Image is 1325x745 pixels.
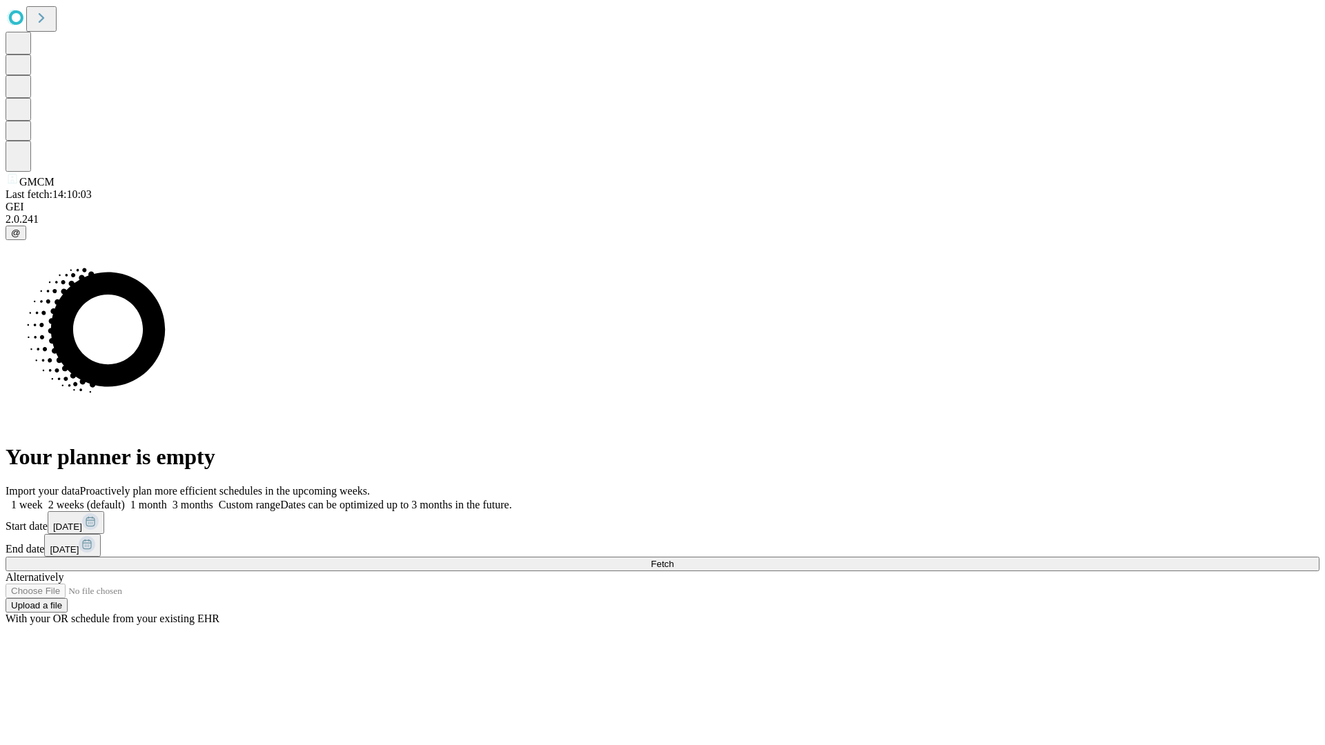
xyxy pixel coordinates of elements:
[6,598,68,613] button: Upload a file
[6,485,80,497] span: Import your data
[11,499,43,510] span: 1 week
[48,511,104,534] button: [DATE]
[6,534,1319,557] div: End date
[6,188,92,200] span: Last fetch: 14:10:03
[6,613,219,624] span: With your OR schedule from your existing EHR
[6,444,1319,470] h1: Your planner is empty
[11,228,21,238] span: @
[6,226,26,240] button: @
[53,521,82,532] span: [DATE]
[280,499,511,510] span: Dates can be optimized up to 3 months in the future.
[6,201,1319,213] div: GEI
[219,499,280,510] span: Custom range
[6,511,1319,534] div: Start date
[19,176,55,188] span: GMCM
[130,499,167,510] span: 1 month
[48,499,125,510] span: 2 weeks (default)
[50,544,79,555] span: [DATE]
[6,571,63,583] span: Alternatively
[6,557,1319,571] button: Fetch
[44,534,101,557] button: [DATE]
[80,485,370,497] span: Proactively plan more efficient schedules in the upcoming weeks.
[651,559,674,569] span: Fetch
[173,499,213,510] span: 3 months
[6,213,1319,226] div: 2.0.241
